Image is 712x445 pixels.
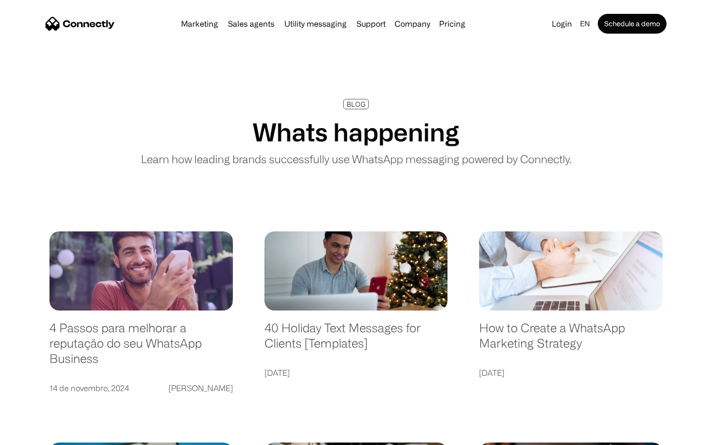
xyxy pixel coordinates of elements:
div: en [580,17,590,31]
p: Learn how leading brands successfully use WhatsApp messaging powered by Connectly. [141,151,571,167]
div: Company [395,17,430,31]
a: 40 Holiday Text Messages for Clients [Templates] [265,320,448,360]
a: Utility messaging [280,20,351,28]
a: Login [548,17,576,31]
ul: Language list [20,428,59,442]
div: BLOG [347,100,365,108]
a: Marketing [177,20,222,28]
a: Schedule a demo [598,14,667,34]
h1: Whats happening [253,117,459,147]
a: 4 Passos para melhorar a reputação do seu WhatsApp Business [49,320,233,376]
div: 14 de novembro, 2024 [49,381,129,395]
div: [DATE] [265,366,290,380]
a: Support [353,20,390,28]
aside: Language selected: English [10,428,59,442]
div: [DATE] [479,366,504,380]
a: How to Create a WhatsApp Marketing Strategy [479,320,663,360]
div: [PERSON_NAME] [169,381,233,395]
a: Pricing [435,20,469,28]
a: Sales agents [224,20,278,28]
